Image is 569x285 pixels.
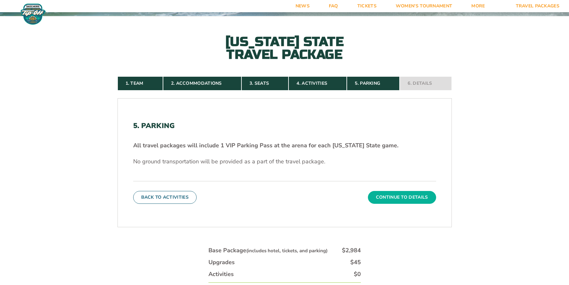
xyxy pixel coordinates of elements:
img: Fort Myers Tip-Off [19,3,47,25]
p: No ground transportation will be provided as a part of the travel package. [133,158,436,166]
a: 2. Accommodations [163,76,241,91]
h2: 5. Parking [133,122,436,130]
a: 3. Seats [241,76,289,91]
h2: [US_STATE] State Travel Package [214,35,355,61]
div: $0 [354,270,361,278]
div: $2,984 [342,246,361,255]
div: Upgrades [208,258,235,266]
button: Back To Activities [133,191,197,204]
div: Base Package [208,246,328,255]
strong: All travel packages will include 1 VIP Parking Pass at the arena for each [US_STATE] State game. [133,142,398,149]
small: (includes hotel, tickets, and parking) [246,247,328,254]
button: Continue To Details [368,191,436,204]
a: 4. Activities [289,76,347,91]
div: Activities [208,270,234,278]
div: $45 [350,258,361,266]
a: 1. Team [118,76,163,91]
